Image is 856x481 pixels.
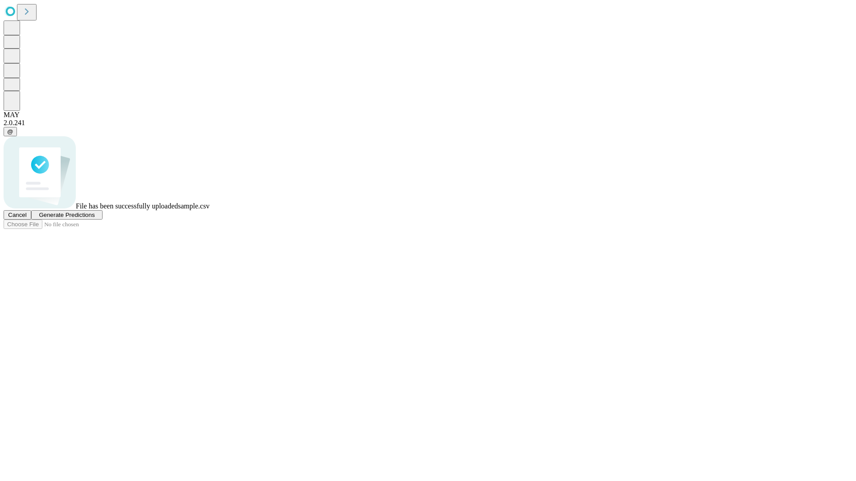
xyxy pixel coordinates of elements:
span: File has been successfully uploaded [76,202,178,210]
span: Cancel [8,212,27,218]
button: Cancel [4,210,31,220]
button: Generate Predictions [31,210,103,220]
span: sample.csv [178,202,210,210]
div: 2.0.241 [4,119,852,127]
button: @ [4,127,17,136]
span: Generate Predictions [39,212,95,218]
div: MAY [4,111,852,119]
span: @ [7,128,13,135]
